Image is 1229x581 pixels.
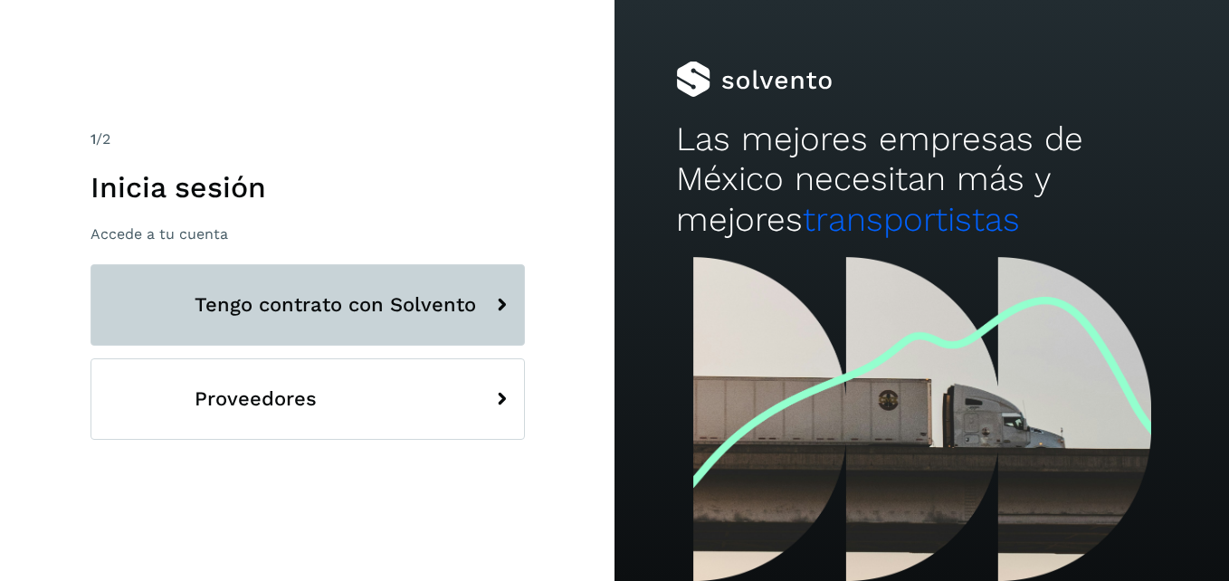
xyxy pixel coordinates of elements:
[91,358,525,440] button: Proveedores
[91,129,525,150] div: /2
[91,225,525,243] p: Accede a tu cuenta
[195,388,317,410] span: Proveedores
[195,294,476,316] span: Tengo contrato con Solvento
[91,264,525,346] button: Tengo contrato con Solvento
[803,200,1020,239] span: transportistas
[91,170,525,205] h1: Inicia sesión
[91,130,96,148] span: 1
[676,119,1167,240] h2: Las mejores empresas de México necesitan más y mejores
